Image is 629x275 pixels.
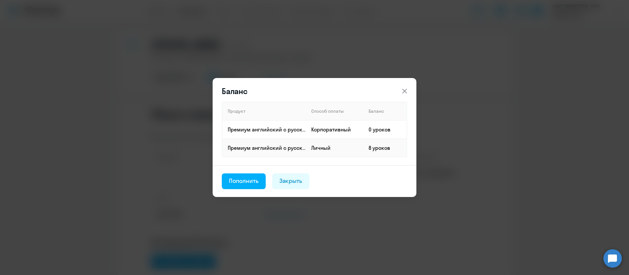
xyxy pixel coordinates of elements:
th: Баланс [363,102,407,120]
th: Способ оплаты [306,102,363,120]
button: Закрыть [272,173,310,189]
button: Пополнить [222,173,266,189]
th: Продукт [222,102,306,120]
header: Баланс [213,86,416,96]
p: Премиум английский с русскоговорящим преподавателем [228,144,306,151]
div: Пополнить [229,177,258,185]
div: Закрыть [279,177,302,185]
p: Премиум английский с русскоговорящим преподавателем [228,126,306,133]
td: 8 уроков [363,139,407,157]
td: 0 уроков [363,120,407,139]
td: Корпоративный [306,120,363,139]
td: Личный [306,139,363,157]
